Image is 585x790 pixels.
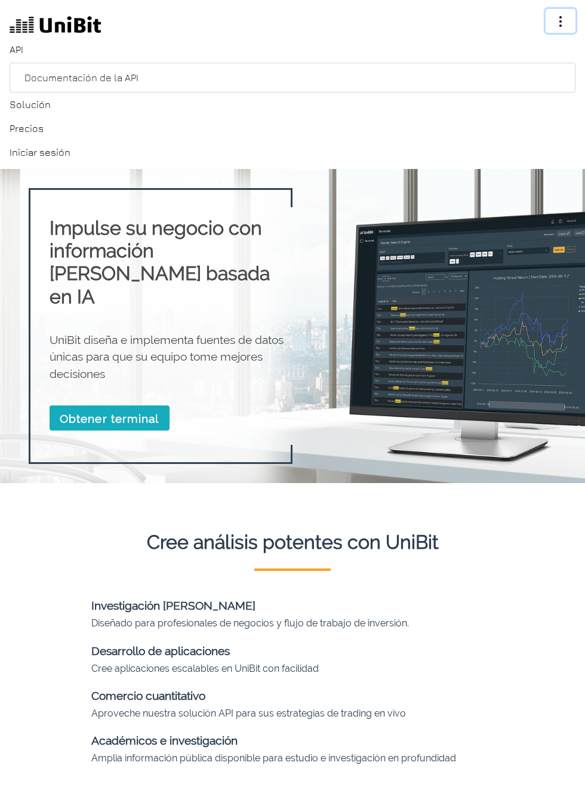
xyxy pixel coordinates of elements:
[50,333,284,381] font: UniBit diseña e implementa fuentes de datos únicas para que su equipo tome mejores decisiones
[91,734,238,747] font: Académicos e investigación
[147,531,439,553] font: Cree análisis potentes con UniBit
[10,147,70,158] font: Iniciar sesión
[10,68,575,87] a: Documentación de la API
[10,99,51,110] font: Solución
[525,730,571,776] iframe: Drift Widget Chat Controller
[50,405,170,430] a: Obtener terminal
[10,123,44,134] font: Precios
[91,663,319,674] font: Cree aplicaciones escalables en UniBit con facilidad
[91,689,205,702] font: Comercio cuantitativo
[10,14,101,38] img: Logotipo de UniBit
[339,568,578,737] iframe: Drift Widget Chat Window
[10,93,575,116] a: Solución
[91,599,255,612] font: Investigación [PERSON_NAME]
[10,140,575,164] a: Iniciar sesión
[50,217,270,308] font: Impulse su negocio con información [PERSON_NAME] basada en IA
[91,644,230,657] font: Desarrollo de aplicaciones
[24,72,138,83] font: Documentación de la API
[60,412,159,425] font: Obtener terminal
[10,116,575,140] a: Precios
[91,708,406,719] font: Aproveche nuestra solución API para sus estrategias de trading en vivo
[91,617,409,629] font: Diseñado para profesionales de negocios y flujo de trabajo de inversión.
[91,752,456,764] font: Amplia información pública disponible para estudio e investigación en profundidad
[10,44,23,55] font: API
[10,38,575,62] a: API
